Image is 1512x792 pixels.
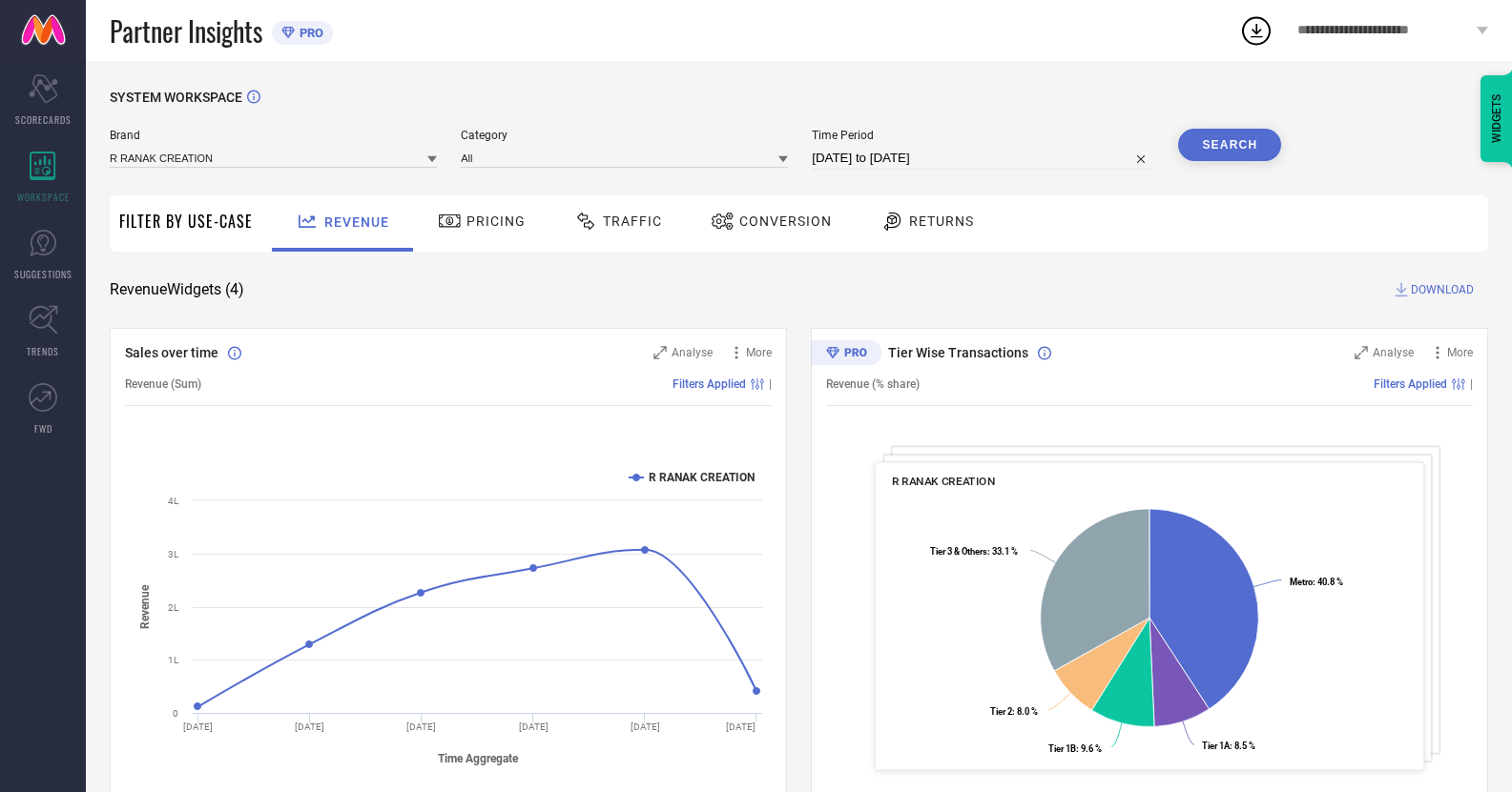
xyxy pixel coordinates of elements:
[295,26,323,40] span: PRO
[1470,377,1473,391] span: |
[110,280,244,299] span: Revenue Widgets ( 4 )
[295,721,324,732] text: [DATE]
[1048,743,1076,754] tspan: Tier 1B
[649,471,755,484] text: R RANAK CREATION
[125,345,218,360] span: Sales over time
[990,706,1038,717] text: : 8.0 %
[603,213,662,229] span: Traffic
[168,655,179,665] text: 1L
[168,549,179,559] text: 3L
[746,346,772,359] span: More
[811,340,881,369] div: Premium
[653,346,667,359] svg: Zoom
[110,11,262,51] span: Partner Insights
[739,213,832,229] span: Conversion
[34,421,52,436] span: FWD
[15,112,72,127] span: SCORECARDS
[466,213,526,229] span: Pricing
[1239,13,1274,48] div: Open download list
[1290,577,1313,587] tspan: Metro
[1373,346,1414,359] span: Analyse
[888,345,1028,360] span: Tier Wise Transactions
[673,377,746,391] span: Filters Applied
[769,377,772,391] span: |
[138,583,152,628] tspan: Revenue
[17,190,70,204] span: WORKSPACE
[1202,741,1255,751] text: : 8.5 %
[1178,129,1281,161] button: Search
[812,129,1154,142] span: Time Period
[324,214,389,230] span: Revenue
[1202,741,1231,751] tspan: Tier 1A
[672,346,713,359] span: Analyse
[14,267,72,281] span: SUGGESTIONS
[726,721,756,732] text: [DATE]
[119,210,253,233] span: Filter By Use-Case
[1290,577,1343,587] text: : 40.8 %
[438,752,519,765] tspan: Time Aggregate
[1411,280,1474,299] span: DOWNLOAD
[125,377,201,391] span: Revenue (Sum)
[1048,743,1102,754] text: : 9.6 %
[826,377,920,391] span: Revenue (% share)
[173,708,178,719] text: 0
[110,129,437,142] span: Brand
[631,721,660,732] text: [DATE]
[183,721,213,732] text: [DATE]
[931,546,1019,557] text: : 33.1 %
[931,546,988,557] tspan: Tier 3 & Others
[812,147,1154,170] input: Select time period
[1355,346,1368,359] svg: Zoom
[168,602,179,613] text: 2L
[168,496,179,506] text: 4L
[990,706,1012,717] tspan: Tier 2
[909,213,974,229] span: Returns
[461,129,788,142] span: Category
[892,475,996,488] span: R RANAK CREATION
[519,721,549,732] text: [DATE]
[406,721,436,732] text: [DATE]
[1447,346,1473,359] span: More
[27,344,59,358] span: TRENDS
[110,90,242,105] span: SYSTEM WORKSPACE
[1374,377,1447,391] span: Filters Applied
